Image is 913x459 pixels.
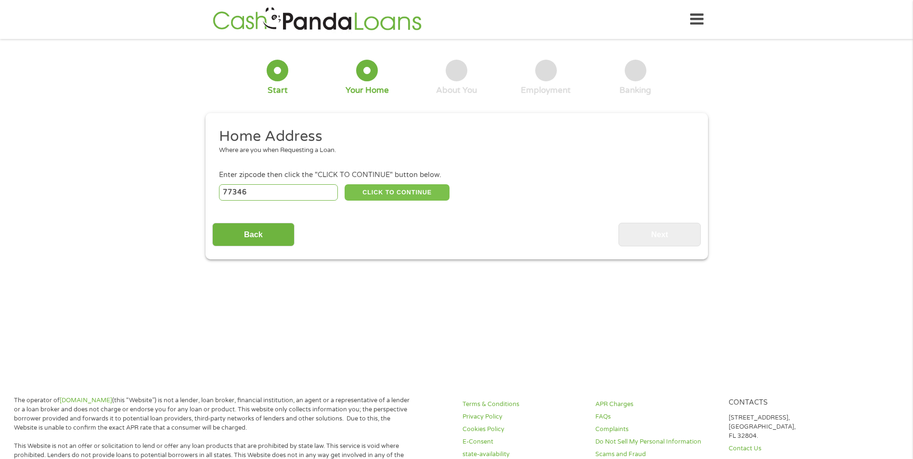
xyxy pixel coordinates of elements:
[219,146,687,155] div: Where are you when Requesting a Loan.
[463,400,584,409] a: Terms & Conditions
[268,85,288,96] div: Start
[463,450,584,459] a: state-availability
[595,412,717,421] a: FAQs
[210,6,424,33] img: GetLoanNow Logo
[521,85,571,96] div: Employment
[463,412,584,421] a: Privacy Policy
[14,396,413,433] p: The operator of (this “Website”) is not a lender, loan broker, financial institution, an agent or...
[618,223,701,246] input: Next
[595,400,717,409] a: APR Charges
[346,85,389,96] div: Your Home
[595,450,717,459] a: Scams and Fraud
[729,444,850,453] a: Contact Us
[595,437,717,446] a: Do Not Sell My Personal Information
[219,184,338,201] input: Enter Zipcode (e.g 01510)
[345,184,450,201] button: CLICK TO CONTINUE
[729,413,850,441] p: [STREET_ADDRESS], [GEOGRAPHIC_DATA], FL 32804.
[60,396,112,404] a: [DOMAIN_NAME]
[595,425,717,434] a: Complaints
[219,170,694,180] div: Enter zipcode then click the "CLICK TO CONTINUE" button below.
[219,127,687,146] h2: Home Address
[212,223,295,246] input: Back
[619,85,651,96] div: Banking
[436,85,477,96] div: About You
[463,437,584,446] a: E-Consent
[463,425,584,434] a: Cookies Policy
[729,398,850,408] h4: Contacts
